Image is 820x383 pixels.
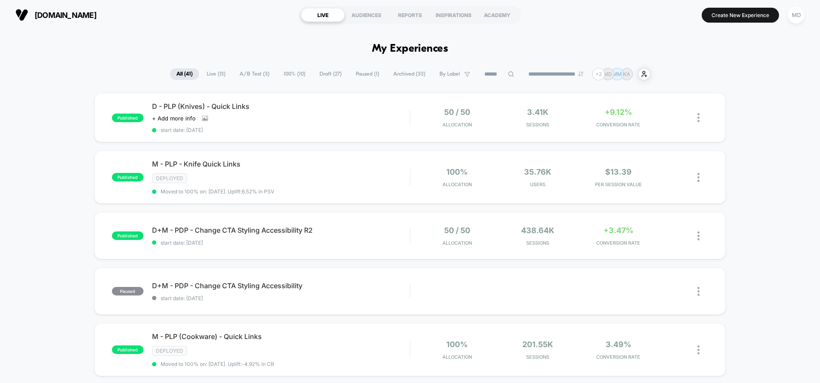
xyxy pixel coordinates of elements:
span: Sessions [500,354,576,360]
span: paused [112,287,143,295]
span: 438.64k [521,226,554,235]
span: start date: [DATE] [152,240,410,246]
span: Sessions [500,122,576,128]
div: MD [788,7,805,23]
img: close [697,345,700,354]
img: Visually logo [15,9,28,21]
span: 100% [446,167,468,176]
img: close [697,113,700,122]
span: Allocation [442,240,472,246]
span: M - PLP - Knife Quick Links [152,160,410,168]
span: Deployed [152,346,187,356]
span: [DOMAIN_NAME] [35,11,97,20]
span: D - PLP (Knives) - Quick Links [152,102,410,111]
span: Allocation [442,122,472,128]
span: Paused ( 1 ) [349,68,386,80]
span: Users [500,181,576,187]
button: MD [785,6,807,24]
span: Sessions [500,240,576,246]
span: 100% [446,340,468,349]
span: D+M - PDP - Change CTA Styling Accessibility [152,281,410,290]
span: A/B Test ( 3 ) [233,68,276,80]
button: [DOMAIN_NAME] [13,8,99,22]
span: By Label [439,71,460,77]
span: All ( 41 ) [170,68,199,80]
span: 100% ( 10 ) [277,68,312,80]
span: 35.76k [524,167,551,176]
div: ACADEMY [475,8,519,22]
span: + Add more info [152,115,196,122]
span: M - PLP (Cookware) - Quick Links [152,332,410,341]
span: Live ( 13 ) [200,68,232,80]
span: Moved to 100% on: [DATE] . Uplift: -4.92% in CR [161,361,274,367]
span: +3.47% [603,226,633,235]
span: 50 / 50 [444,226,470,235]
img: end [578,71,583,76]
span: $13.39 [605,167,632,176]
span: Deployed [152,173,187,183]
span: start date: [DATE] [152,295,410,301]
span: Allocation [442,181,472,187]
span: published [112,114,143,122]
div: REPORTS [388,8,432,22]
span: start date: [DATE] [152,127,410,133]
div: + 2 [592,68,605,80]
span: CONVERSION RATE [580,354,656,360]
span: Allocation [442,354,472,360]
span: D+M - PDP - Change CTA Styling Accessibility R2 [152,226,410,234]
span: Archived ( 33 ) [387,68,432,80]
span: 3.49% [606,340,631,349]
span: CONVERSION RATE [580,122,656,128]
div: INSPIRATIONS [432,8,475,22]
img: close [697,287,700,296]
img: close [697,231,700,240]
p: KA [623,71,630,77]
p: MM [612,71,622,77]
p: MD [603,71,612,77]
img: close [697,173,700,182]
span: +9.12% [605,108,632,117]
h1: My Experiences [372,43,448,55]
button: Create New Experience [702,8,779,23]
span: CONVERSION RATE [580,240,656,246]
span: Draft ( 27 ) [313,68,348,80]
span: Moved to 100% on: [DATE] . Uplift: 6.52% in PSV [161,188,274,195]
span: published [112,173,143,181]
div: AUDIENCES [345,8,388,22]
div: LIVE [301,8,345,22]
span: 50 / 50 [444,108,470,117]
span: 201.55k [522,340,553,349]
span: 3.41k [527,108,548,117]
span: published [112,231,143,240]
span: published [112,345,143,354]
